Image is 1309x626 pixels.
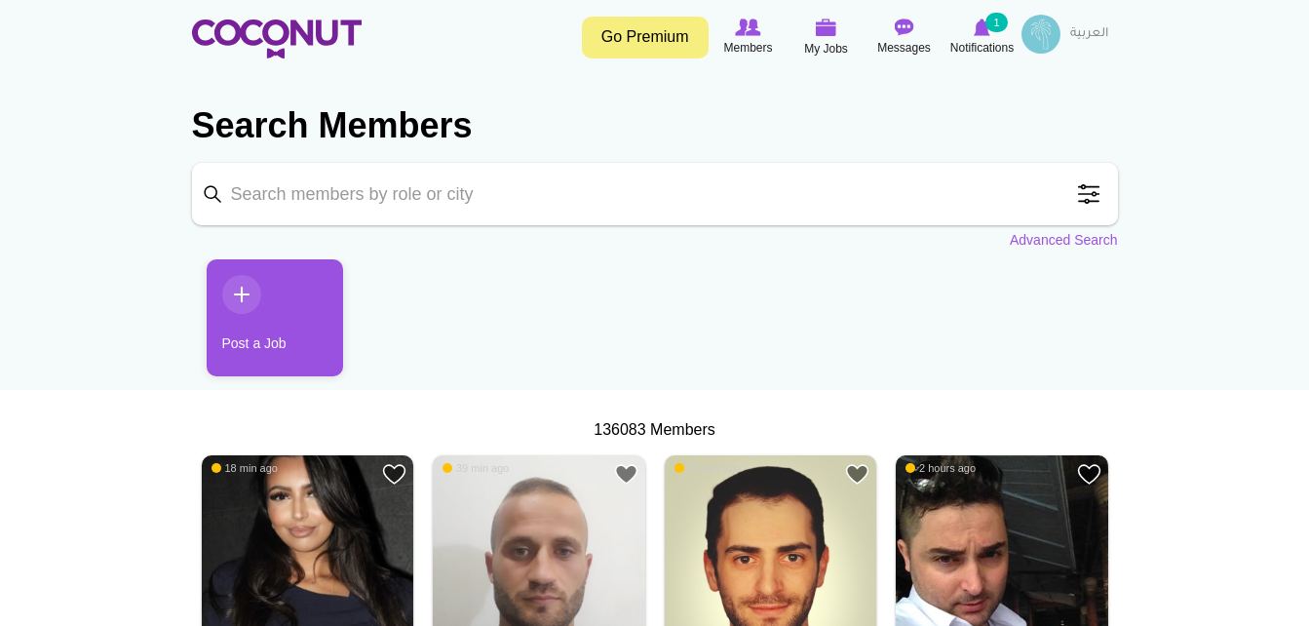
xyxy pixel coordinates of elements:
[816,19,837,36] img: My Jobs
[788,15,866,60] a: My Jobs My Jobs
[192,163,1118,225] input: Search members by role or city
[1010,230,1118,250] a: Advanced Search
[866,15,943,59] a: Messages Messages
[895,19,914,36] img: Messages
[192,419,1118,442] div: 136083 Members
[804,39,848,59] span: My Jobs
[582,17,709,59] a: Go Premium
[382,462,406,487] a: Add to Favourites
[1060,15,1118,54] a: العربية
[735,19,760,36] img: Browse Members
[845,462,869,487] a: Add to Favourites
[985,13,1007,32] small: 1
[1077,462,1101,487] a: Add to Favourites
[905,461,976,475] span: 2 hours ago
[192,102,1118,149] h2: Search Members
[950,38,1014,58] span: Notifications
[192,20,362,59] img: Home
[212,461,278,475] span: 18 min ago
[674,461,741,475] span: 46 min ago
[974,19,990,36] img: Notifications
[443,461,509,475] span: 39 min ago
[614,462,638,487] a: Add to Favourites
[710,15,788,59] a: Browse Members Members
[192,259,328,391] li: 1 / 1
[723,38,772,58] span: Members
[877,38,931,58] span: Messages
[207,259,343,376] a: Post a Job
[943,15,1021,59] a: Notifications Notifications 1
